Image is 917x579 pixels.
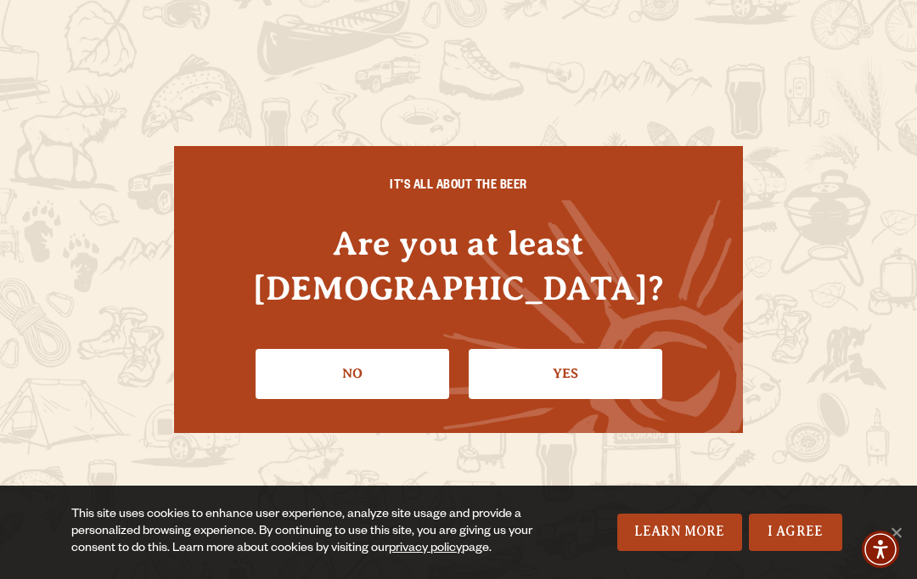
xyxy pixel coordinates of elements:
a: privacy policy [389,542,462,556]
a: Learn More [617,514,742,551]
a: Confirm I'm 21 or older [469,349,662,398]
a: No [256,349,449,398]
div: Accessibility Menu [862,531,899,568]
a: I Agree [749,514,842,551]
h6: IT'S ALL ABOUT THE BEER [208,180,709,195]
div: This site uses cookies to enhance user experience, analyze site usage and provide a personalized ... [71,507,571,558]
h4: Are you at least [DEMOGRAPHIC_DATA]? [208,221,709,311]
